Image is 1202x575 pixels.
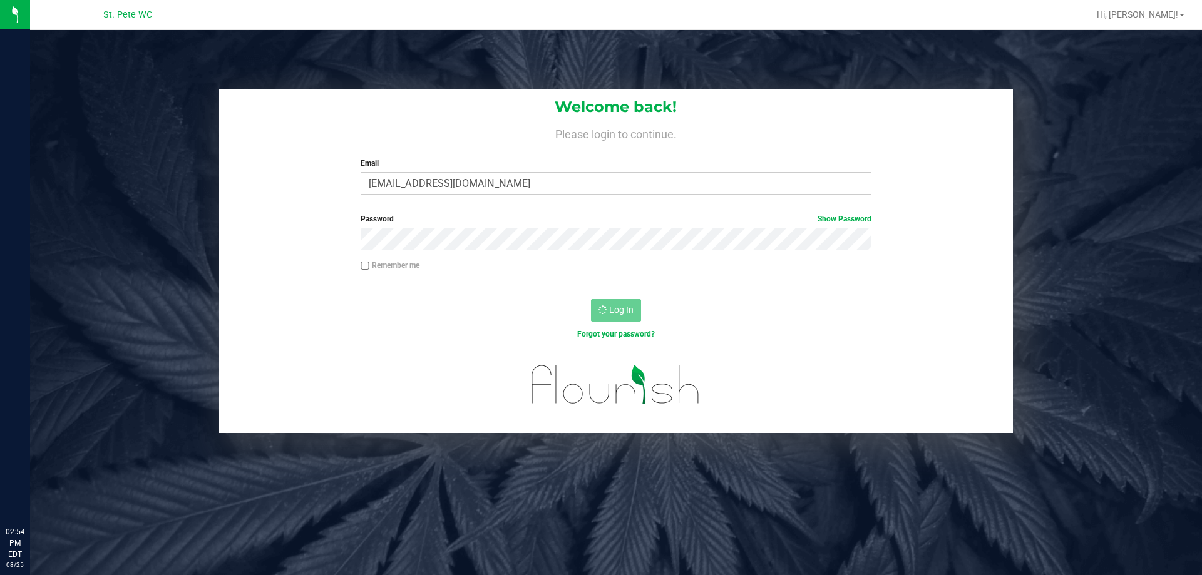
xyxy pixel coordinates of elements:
[609,305,634,315] span: Log In
[361,215,394,223] span: Password
[361,260,419,271] label: Remember me
[219,125,1013,140] h4: Please login to continue.
[516,353,715,417] img: flourish_logo.svg
[577,330,655,338] a: Forgot your password?
[591,299,641,322] button: Log In
[818,215,871,223] a: Show Password
[103,9,152,20] span: St. Pete WC
[219,99,1013,115] h1: Welcome back!
[361,262,369,270] input: Remember me
[361,158,871,169] label: Email
[6,526,24,560] p: 02:54 PM EDT
[6,560,24,569] p: 08/25
[1097,9,1178,19] span: Hi, [PERSON_NAME]!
